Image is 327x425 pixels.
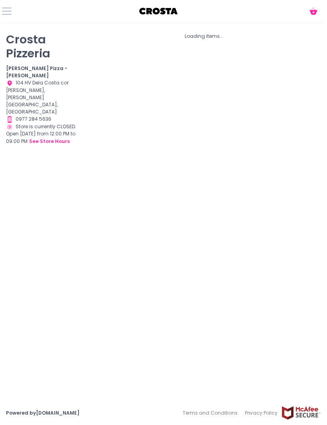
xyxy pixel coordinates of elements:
div: Store is currently CLOSED. Open [DATE] from 12:00 PM to 09:00 PM [6,123,77,146]
img: mcafee-secure [281,406,321,420]
a: Privacy Policy [241,406,281,420]
div: 104 HV Dela Costa cor [PERSON_NAME], [PERSON_NAME][GEOGRAPHIC_DATA], [GEOGRAPHIC_DATA] [6,79,77,116]
p: Crosta Pizzeria [6,33,77,60]
a: Powered by[DOMAIN_NAME] [6,409,79,416]
button: see store hours [29,137,70,145]
a: Terms and Conditions [183,406,241,420]
div: 0977 284 5636 [6,116,77,123]
div: Loading items... [87,33,321,40]
img: logo [139,5,179,17]
b: [PERSON_NAME] Pizza - [PERSON_NAME] [6,65,67,79]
